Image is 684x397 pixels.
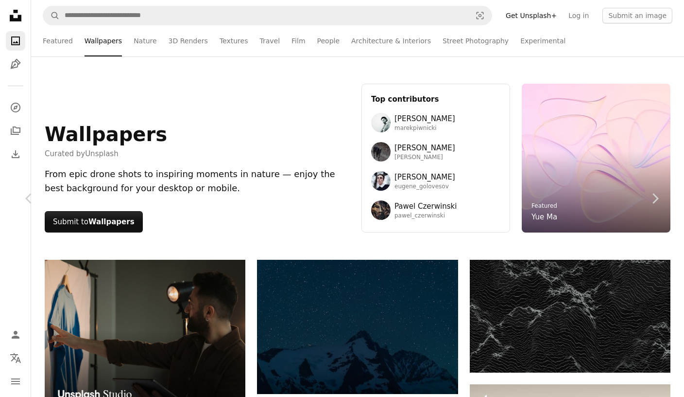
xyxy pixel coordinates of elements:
[470,260,670,373] img: Abstract dark landscape with textured mountain peaks.
[220,25,248,56] a: Textures
[45,148,167,160] span: Curated by
[394,200,457,212] span: Pawel Czerwinski
[626,152,684,245] a: Next
[468,6,492,25] button: Visual search
[394,183,455,191] span: eugene_golovesov
[371,200,500,220] a: Avatar of user Pawel CzerwinskiPawel Czerwinskipawel_czerwinski
[470,312,670,321] a: Abstract dark landscape with textured mountain peaks.
[351,25,431,56] a: Architecture & Interiors
[531,211,557,223] a: Yue Ma
[291,25,305,56] a: Film
[394,212,457,220] span: pawel_czerwinski
[394,113,455,125] span: [PERSON_NAME]
[6,31,25,51] a: Photos
[563,8,595,23] a: Log in
[43,6,492,25] form: Find visuals sitewide
[88,217,135,226] strong: Wallpapers
[371,113,500,132] a: Avatar of user Marek Piwnicki[PERSON_NAME]marekpiwnicki
[85,149,119,158] a: Unsplash
[6,54,25,74] a: Illustrations
[45,167,350,196] div: From epic drone shots to inspiring moments in nature — enjoy the best background for your desktop...
[394,125,455,132] span: marekpiwnicki
[169,25,208,56] a: 3D Renders
[45,211,143,233] button: Submit toWallpapers
[500,8,563,23] a: Get Unsplash+
[371,171,391,191] img: Avatar of user Eugene Golovesov
[6,348,25,368] button: Language
[6,325,25,344] a: Log in / Sign up
[371,142,500,162] a: Avatar of user Wolfgang Hasselmann[PERSON_NAME][PERSON_NAME]
[371,171,500,191] a: Avatar of user Eugene Golovesov[PERSON_NAME]eugene_golovesov
[371,200,391,220] img: Avatar of user Pawel Czerwinski
[6,98,25,117] a: Explore
[134,25,156,56] a: Nature
[6,121,25,141] a: Collections
[520,25,565,56] a: Experimental
[257,323,458,331] a: Snowy mountain peak under a starry night sky
[45,123,167,146] h1: Wallpapers
[6,372,25,391] button: Menu
[257,260,458,394] img: Snowy mountain peak under a starry night sky
[43,25,73,56] a: Featured
[602,8,672,23] button: Submit an image
[259,25,280,56] a: Travel
[371,142,391,162] img: Avatar of user Wolfgang Hasselmann
[43,6,60,25] button: Search Unsplash
[371,113,391,132] img: Avatar of user Marek Piwnicki
[6,144,25,164] a: Download History
[443,25,509,56] a: Street Photography
[371,93,500,105] h3: Top contributors
[317,25,340,56] a: People
[394,154,455,162] span: [PERSON_NAME]
[394,171,455,183] span: [PERSON_NAME]
[531,202,557,209] a: Featured
[394,142,455,154] span: [PERSON_NAME]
